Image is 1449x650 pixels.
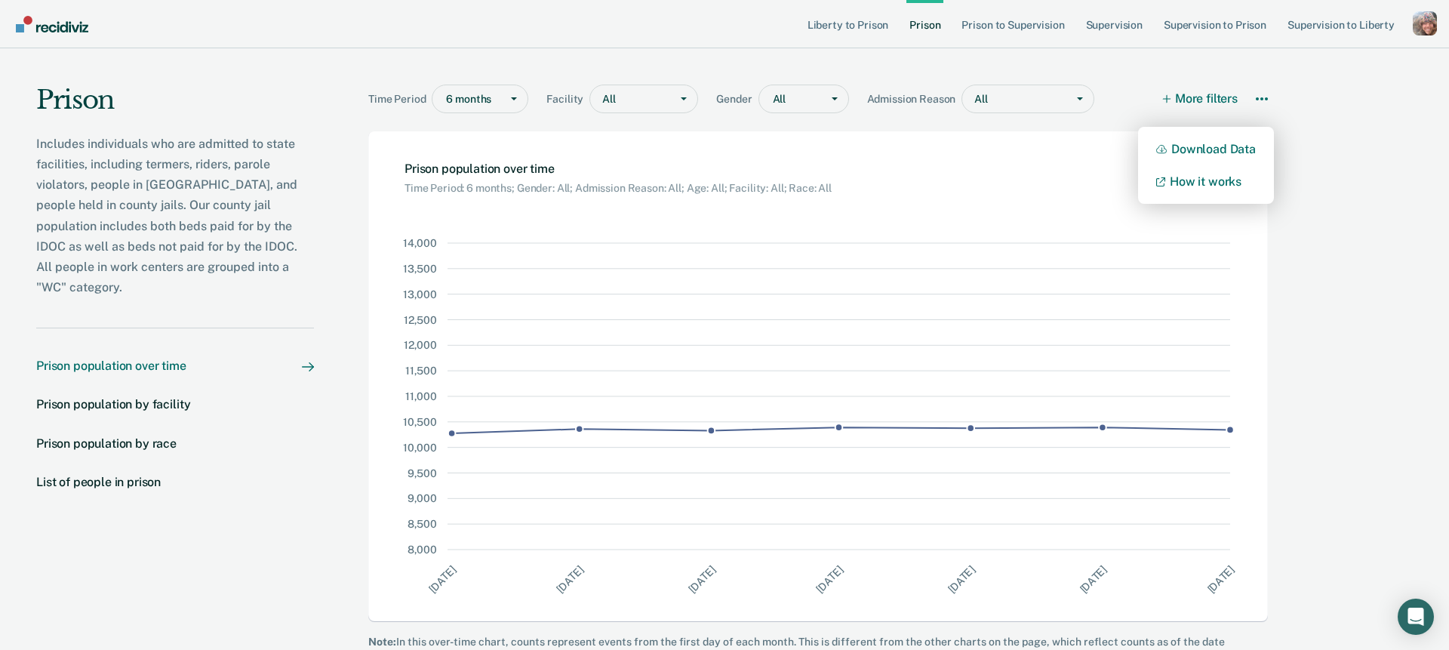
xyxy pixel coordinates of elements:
strong: Note: [368,636,396,648]
div: Chart subtitle [405,176,832,195]
div: All [962,88,1066,110]
input: timePeriod [446,93,448,106]
div: Prison population by race [36,436,177,451]
g: points [448,424,1234,436]
button: Profile dropdown button [1413,11,1437,35]
a: How it works [1138,165,1274,198]
span: Admission Reason [867,93,962,106]
a: List of people in prison [36,475,314,489]
span: Time Period [368,93,432,106]
div: Open Intercom Messenger [1398,599,1434,635]
div: All [590,88,670,110]
span: Gender [716,93,758,106]
img: Recidiviz [16,16,88,32]
a: Prison population by race [36,436,314,451]
a: Prison population by facility [36,397,314,411]
span: Facility [546,93,589,106]
p: Includes individuals who are admitted to state facilities, including termers, riders, parole viol... [36,134,314,298]
div: Prison population over time [36,359,186,373]
div: Prison population by facility [36,397,190,411]
button: Download Data [1138,133,1274,165]
div: List of people in prison [36,475,161,489]
h2: Chart: Prison population over time. Current filters: Time Period: 6 months; Gender: All; Admissio... [405,162,832,195]
button: More filters [1164,85,1238,113]
circle: Point at x Wed Oct 01 2025 00:00:00 GMT-0700 (Pacific Daylight Time) and y 10344 [1226,427,1234,434]
h1: Prison [36,85,314,128]
a: Prison population over time [36,359,314,373]
svg: More options [1256,93,1268,105]
input: gender [773,93,775,106]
